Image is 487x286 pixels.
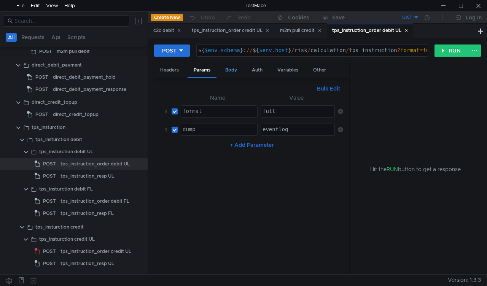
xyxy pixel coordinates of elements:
div: tps_instruction_order debit FL [60,195,129,207]
div: Redo [237,13,251,22]
span: POST [35,71,48,83]
div: Body [219,63,243,77]
button: Api [49,33,63,42]
div: Undo [201,13,215,22]
button: Redo [220,12,256,23]
div: tps_insturction debit [35,134,82,145]
span: POST [35,109,48,120]
span: POST [43,258,56,269]
div: tps_insturction credit UL [39,234,95,245]
button: Scripts [65,33,88,42]
div: c2c debit [153,27,181,35]
div: UAT [402,14,412,21]
span: POST [43,195,56,207]
button: Bulk Edit [314,84,343,93]
div: tps_instruction_resp UL [60,258,114,269]
div: tps_instruction_resp UL [60,170,114,182]
div: Cookies [288,13,309,22]
span: POST [43,170,56,182]
span: POST [43,246,56,257]
span: POST [35,84,48,95]
div: m2m pull credit [280,27,321,35]
span: RUN [387,166,398,173]
button: RUN [434,44,468,57]
div: direct_debit_payment [32,59,82,71]
div: tps_instruction_order debit UL [60,158,130,170]
div: direct_credit_topup [32,97,77,108]
th: Name [178,93,258,102]
div: Save [332,15,345,20]
div: Auth [246,63,269,77]
span: POST [43,158,56,170]
div: Log In [466,13,482,22]
div: tps_insturction credit [35,221,84,233]
button: Requests [19,33,47,42]
div: Params [188,63,216,78]
div: tps_insturction credit FL [39,271,94,282]
span: Version: 1.3.3 [448,275,481,286]
div: tps_instruction_order credit UL [192,27,269,35]
div: m2m pull debit [57,46,90,57]
div: tps_instruction_order credit UL [60,246,131,257]
div: POST [162,46,177,55]
div: Other [307,63,332,77]
div: direct_credit_topup [53,109,99,120]
div: tps_insturction debit UL [39,146,93,157]
span: POST [43,208,56,219]
button: POST [154,44,190,57]
button: Undo [183,12,220,23]
th: Value [258,93,335,102]
div: tps_instruction_resp FL [60,208,114,219]
div: Variables [271,63,304,77]
div: direct_debit_payment_hold [53,71,116,83]
button: Create New [151,14,183,21]
div: tps_insturction [32,122,65,133]
span: Hit the button to get a response [370,165,461,173]
div: tps_insturction debit FL [39,183,93,195]
div: direct_debit_payment_response [53,84,126,95]
div: Headers [154,63,185,77]
span: POST [39,46,52,57]
div: tps_instruction_order debit UL [332,27,408,35]
button: + Add Parameter [227,140,277,149]
button: UAT [366,11,419,24]
input: Search... [14,17,125,25]
button: All [6,33,17,42]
